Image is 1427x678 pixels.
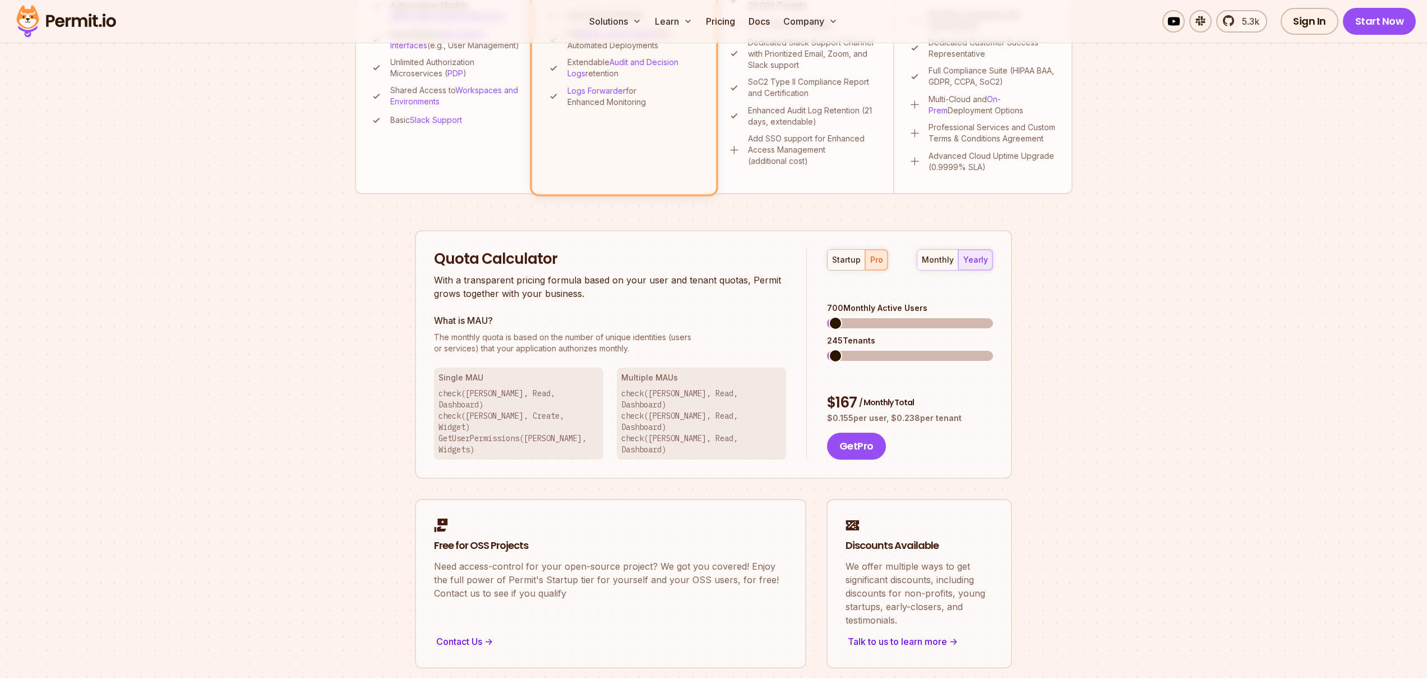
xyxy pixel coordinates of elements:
div: Talk to us to learn more [846,634,993,649]
a: 5.3k [1216,10,1267,33]
p: check([PERSON_NAME], Read, Dashboard) check([PERSON_NAME], Create, Widget) GetUserPermissions([PE... [438,388,599,455]
button: Learn [650,10,697,33]
span: / Monthly Total [859,397,914,408]
div: Contact Us [434,634,787,649]
h3: What is MAU? [434,314,786,327]
a: Audit and Decision Logs [567,57,678,78]
button: Company [779,10,842,33]
a: Sign In [1281,8,1338,35]
img: Permit logo [11,2,121,40]
a: On-Prem [929,94,1001,115]
p: $ 0.155 per user, $ 0.238 per tenant [827,413,993,424]
p: check([PERSON_NAME], Read, Dashboard) check([PERSON_NAME], Read, Dashboard) check([PERSON_NAME], ... [621,388,782,455]
span: -> [484,635,493,648]
h2: Discounts Available [846,539,993,553]
p: Extendable retention [567,57,701,79]
button: GetPro [827,433,886,460]
a: Discounts AvailableWe offer multiple ways to get significant discounts, including discounts for n... [826,499,1012,668]
div: startup [832,254,861,265]
p: Add SSO support for Enhanced Access Management (additional cost) [748,133,880,167]
div: 245 Tenants [827,335,993,346]
p: Enhanced Audit Log Retention (21 days, extendable) [748,105,880,127]
div: 700 Monthly Active Users [827,303,993,314]
p: Advanced Cloud Uptime Upgrade (0.9999% SLA) [929,150,1058,173]
p: Need access-control for your open-source project? We got you covered! Enjoy the full power of Per... [434,560,787,600]
p: Dedicated Customer Success Representative [929,37,1058,59]
h3: Multiple MAUs [621,372,782,383]
a: Pricing [701,10,740,33]
h3: Single MAU [438,372,599,383]
a: Slack Support [410,115,462,125]
a: PDP [447,68,463,78]
span: 5.3k [1235,15,1259,28]
button: Solutions [585,10,646,33]
p: or services) that your application authorizes monthly. [434,332,786,354]
p: We offer multiple ways to get significant discounts, including discounts for non-profits, young s... [846,560,993,627]
span: The monthly quota is based on the number of unique identities (users [434,332,786,343]
p: Dedicated Slack Support Channel with Prioritized Email, Zoom, and Slack support [748,37,880,71]
a: Free for OSS ProjectsNeed access-control for your open-source project? We got you covered! Enjoy ... [415,499,806,668]
a: Logs Forwarder [567,86,626,95]
p: Basic [390,114,462,126]
p: Full Compliance Suite (HIPAA BAA, GDPR, CCPA, SoC2) [929,65,1058,88]
p: SoC2 Type II Compliance Report and Certification [748,76,880,99]
div: monthly [922,254,954,265]
div: $ 167 [827,393,993,413]
p: Multi-Cloud and Deployment Options [929,94,1058,116]
p: Shared Access to [390,85,521,107]
p: for Enhanced Monitoring [567,85,701,108]
h2: Quota Calculator [434,249,786,269]
a: Docs [744,10,774,33]
h2: Free for OSS Projects [434,539,787,553]
a: Start Now [1343,8,1416,35]
a: Authorization Interfaces [390,29,486,50]
p: Unlimited Authorization Microservices ( ) [390,57,521,79]
span: -> [949,635,958,648]
p: Professional Services and Custom Terms & Conditions Agreement [929,122,1058,144]
p: With a transparent pricing formula based on your user and tenant quotas, Permit grows together wi... [434,273,786,300]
